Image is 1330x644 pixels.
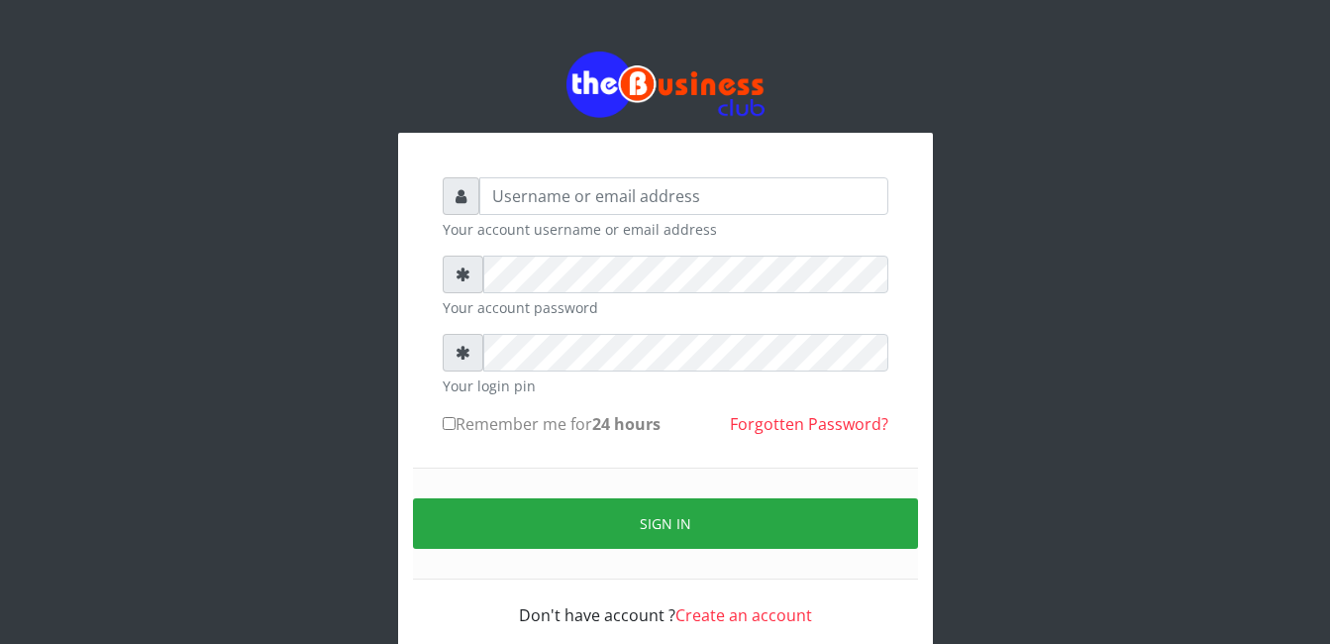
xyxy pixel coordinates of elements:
[443,417,456,430] input: Remember me for24 hours
[443,297,888,318] small: Your account password
[443,580,888,627] div: Don't have account ?
[443,219,888,240] small: Your account username or email address
[413,498,918,549] button: Sign in
[443,376,888,396] small: Your login pin
[675,604,812,626] a: Create an account
[443,412,661,436] label: Remember me for
[479,177,888,215] input: Username or email address
[730,413,888,435] a: Forgotten Password?
[592,413,661,435] b: 24 hours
